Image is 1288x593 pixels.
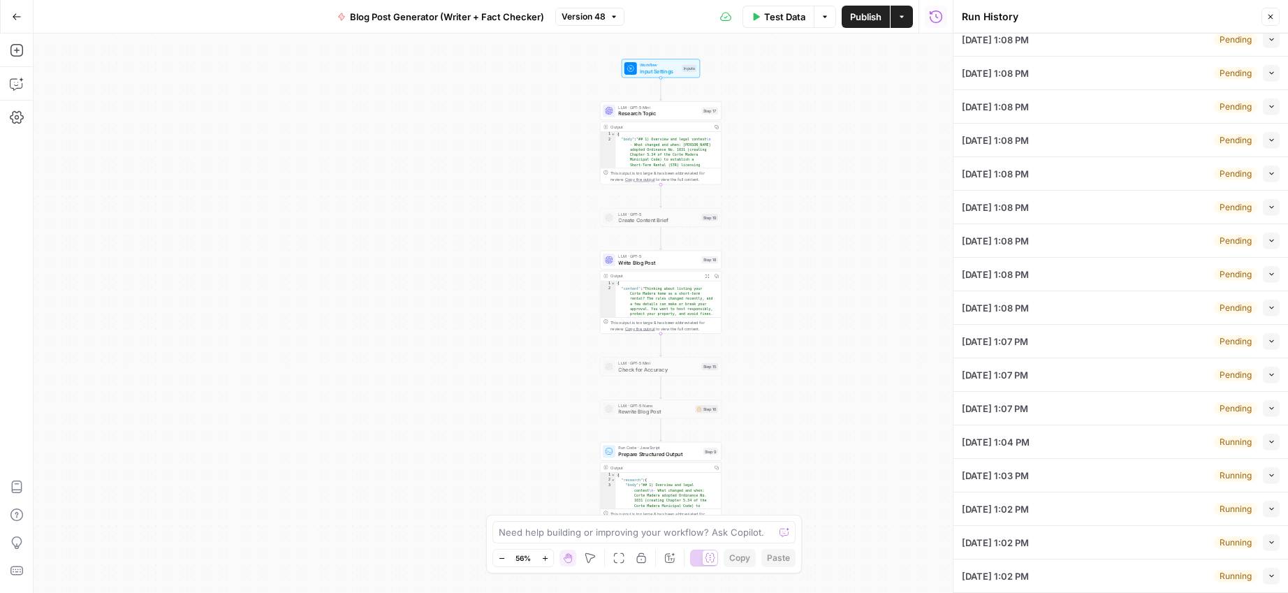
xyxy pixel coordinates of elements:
div: Pending [1214,101,1257,113]
span: Write Blog Post [618,258,698,266]
div: Run Code · JavaScriptPrepare Structured OutputStep 9Output{ "research":{ "body":"## 1) Overview a... [600,442,722,525]
g: Edge from step_17 to step_19 [659,184,661,207]
div: Inputs [682,65,696,72]
span: Research Topic [618,110,698,117]
div: Pending [1214,302,1257,314]
span: LLM · GPT-5 Nano [618,402,692,409]
div: This output is too large & has been abbreviated for review. to view the full content. [610,319,718,332]
div: This output is too large & has been abbreviated for review. to view the full content. [610,511,718,523]
span: [DATE] 1:07 PM [962,402,1028,416]
span: [DATE] 1:07 PM [962,368,1028,382]
g: Edge from step_15 to step_16 [659,376,661,399]
span: Input Settings [640,67,679,75]
span: [DATE] 1:02 PM [962,502,1029,516]
span: [DATE] 1:07 PM [962,335,1028,349]
button: Publish [842,6,890,28]
div: Step 17 [701,108,718,115]
span: [DATE] 1:08 PM [962,268,1029,281]
button: Blog Post Generator (Writer + Fact Checker) [329,6,552,28]
span: [DATE] 1:02 PM [962,569,1029,583]
g: Edge from step_18 to step_15 [659,334,661,357]
div: LLM · GPT-5Create Content BriefStep 19 [600,208,722,227]
span: [DATE] 1:04 PM [962,435,1030,449]
span: Workflow [640,61,679,68]
span: Prepare Structured Output [618,451,700,458]
span: LLM · GPT-5 [618,254,698,260]
div: 1 [600,473,615,478]
div: Output [610,273,700,279]
div: Step 15 [701,363,718,370]
span: Test Data [764,10,805,24]
button: Copy [724,549,756,567]
div: LLM · GPT-5 MiniCheck for AccuracyStep 15 [600,357,722,376]
div: Step 16 [695,405,718,413]
span: Paste [767,552,790,564]
span: Toggle code folding, rows 1 through 5 [611,473,615,478]
span: [DATE] 1:03 PM [962,469,1029,483]
div: Running [1214,469,1257,482]
span: Run Code · JavaScript [618,445,700,451]
div: Output [610,124,710,130]
div: This output is too large & has been abbreviated for review. to view the full content. [610,170,718,182]
div: Running [1214,436,1257,448]
span: [DATE] 1:08 PM [962,133,1029,147]
div: Step 9 [703,448,718,455]
div: Pending [1214,402,1257,415]
div: Pending [1214,369,1257,381]
span: LLM · GPT-5 Mini [618,360,698,366]
span: [DATE] 1:08 PM [962,33,1029,47]
div: Pending [1214,235,1257,247]
div: Pending [1214,67,1257,80]
button: Version 48 [555,8,624,26]
span: [DATE] 1:08 PM [962,200,1029,214]
span: [DATE] 1:08 PM [962,66,1029,80]
span: [DATE] 1:08 PM [962,167,1029,181]
div: Pending [1214,34,1257,46]
div: LLM · GPT-5Write Blog PostStep 18Output{ "content":"Thinking about listing your Corte Madera home... [600,251,722,334]
span: [DATE] 1:02 PM [962,536,1029,550]
span: [DATE] 1:08 PM [962,100,1029,114]
div: Running [1214,503,1257,515]
span: LLM · GPT-5 [618,211,698,217]
span: 56% [515,552,531,564]
button: Test Data [742,6,814,28]
div: Output [610,464,710,471]
div: 1 [600,281,615,286]
span: Toggle code folding, rows 2 through 4 [611,478,615,483]
g: Edge from step_16 to step_9 [659,418,661,441]
div: Pending [1214,168,1257,180]
button: Paste [761,549,796,567]
div: Running [1214,536,1257,549]
span: LLM · GPT-5 Mini [618,104,698,110]
span: Toggle code folding, rows 1 through 3 [611,281,615,286]
div: LLM · GPT-5 MiniResearch TopicStep 17Output{ "body":"## 1) Overview and legal context\n - What ch... [600,101,722,184]
div: 1 [600,132,615,137]
span: [DATE] 1:08 PM [962,301,1029,315]
span: Copy [729,552,750,564]
div: Running [1214,570,1257,583]
div: Pending [1214,268,1257,281]
span: [DATE] 1:08 PM [962,234,1029,248]
span: Toggle code folding, rows 1 through 3 [611,132,615,137]
span: Rewrite Blog Post [618,408,692,416]
div: Pending [1214,201,1257,214]
div: LLM · GPT-5 NanoRewrite Blog PostStep 16 [600,400,722,418]
span: Copy the output [625,177,655,182]
g: Edge from step_19 to step_18 [659,227,661,250]
div: Step 19 [701,214,718,221]
div: Pending [1214,134,1257,147]
span: Copy the output [625,326,655,331]
span: Check for Accuracy [618,365,698,373]
div: Step 18 [701,256,718,263]
span: Create Content Brief [618,217,698,224]
div: WorkflowInput SettingsInputs [600,59,722,78]
span: Blog Post Generator (Writer + Fact Checker) [350,10,544,24]
span: Publish [850,10,881,24]
div: 2 [600,478,615,483]
span: Version 48 [562,10,606,23]
g: Edge from start to step_17 [659,78,661,101]
div: Pending [1214,335,1257,348]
